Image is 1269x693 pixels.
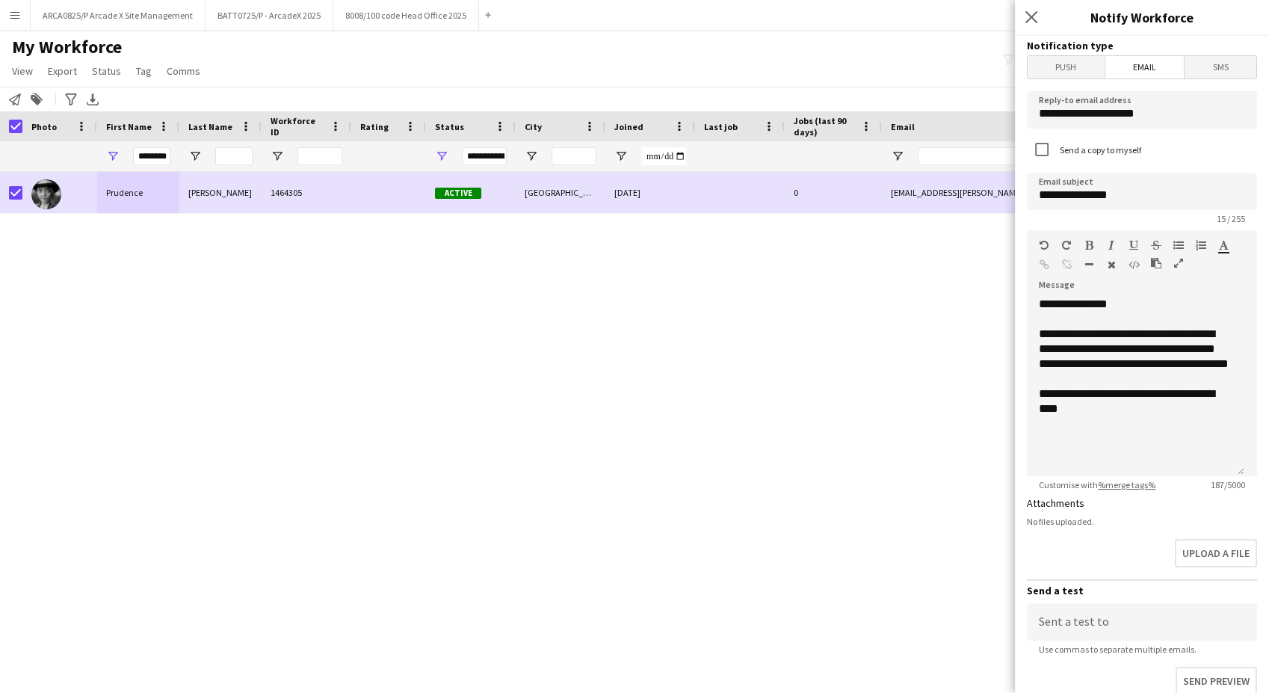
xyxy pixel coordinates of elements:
button: Open Filter Menu [614,150,628,163]
button: Open Filter Menu [271,150,284,163]
button: Underline [1128,239,1139,251]
span: SMS [1185,56,1256,78]
span: Last job [704,121,738,132]
button: Redo [1061,239,1072,251]
a: %merge tags% [1098,479,1155,490]
span: Photo [31,121,57,132]
span: 187 / 5000 [1199,479,1257,490]
button: Ordered List [1196,239,1206,251]
app-action-btn: Notify workforce [6,90,24,108]
div: [DATE] [605,172,695,213]
span: City [525,121,542,132]
div: 1464305 [262,172,351,213]
button: ARCA0825/P Arcade X Site Management [31,1,206,30]
button: Italic [1106,239,1117,251]
h3: Notify Workforce [1015,7,1269,27]
span: Use commas to separate multiple emails. [1027,644,1208,655]
a: Comms [161,61,206,81]
span: Jobs (last 90 days) [794,115,855,138]
a: Export [42,61,83,81]
button: Paste as plain text [1151,257,1161,269]
button: Clear Formatting [1106,259,1117,271]
span: Joined [614,121,643,132]
h3: Send a test [1027,584,1257,597]
label: Send a copy to myself [1057,144,1141,155]
span: Status [92,64,121,78]
button: Fullscreen [1173,257,1184,269]
span: 15 / 255 [1205,213,1257,224]
div: 0 [785,172,882,213]
label: Attachments [1027,496,1084,510]
input: City Filter Input [552,147,596,165]
a: Tag [130,61,158,81]
input: First Name Filter Input [133,147,170,165]
button: Open Filter Menu [435,150,448,163]
span: Active [435,188,481,199]
span: Status [435,121,464,132]
span: Workforce ID [271,115,324,138]
div: [GEOGRAPHIC_DATA] [516,172,605,213]
a: View [6,61,39,81]
span: My Workforce [12,36,122,58]
h3: Notification type [1027,39,1257,52]
app-action-btn: Advanced filters [62,90,80,108]
span: Email [1105,56,1185,78]
div: [PERSON_NAME] [179,172,262,213]
div: Prudence [97,172,179,213]
input: Workforce ID Filter Input [297,147,342,165]
span: Rating [360,121,389,132]
button: Undo [1039,239,1049,251]
button: Unordered List [1173,239,1184,251]
img: Prudence Giddings [31,179,61,209]
button: Bold [1084,239,1094,251]
span: Comms [167,64,200,78]
span: First Name [106,121,152,132]
div: No files uploaded. [1027,516,1257,527]
input: Last Name Filter Input [215,147,253,165]
button: HTML Code [1128,259,1139,271]
input: Joined Filter Input [641,147,686,165]
span: Last Name [188,121,232,132]
button: 8008/100 code Head Office 2025 [333,1,479,30]
span: View [12,64,33,78]
span: Customise with [1027,479,1167,490]
button: BATT0725/P - ArcadeX 2025 [206,1,333,30]
button: Open Filter Menu [188,150,202,163]
a: Status [86,61,127,81]
app-action-btn: Add to tag [28,90,46,108]
button: Strikethrough [1151,239,1161,251]
div: [EMAIL_ADDRESS][PERSON_NAME][DOMAIN_NAME] [882,172,1181,213]
input: Email Filter Input [918,147,1172,165]
button: Text Color [1218,239,1229,251]
button: Horizontal Line [1084,259,1094,271]
button: Open Filter Menu [525,150,538,163]
span: Email [891,121,915,132]
button: Upload a file [1175,539,1257,567]
button: Open Filter Menu [891,150,904,163]
span: Tag [136,64,152,78]
app-action-btn: Export XLSX [84,90,102,108]
span: Push [1028,56,1105,78]
button: Open Filter Menu [106,150,120,163]
span: Export [48,64,77,78]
